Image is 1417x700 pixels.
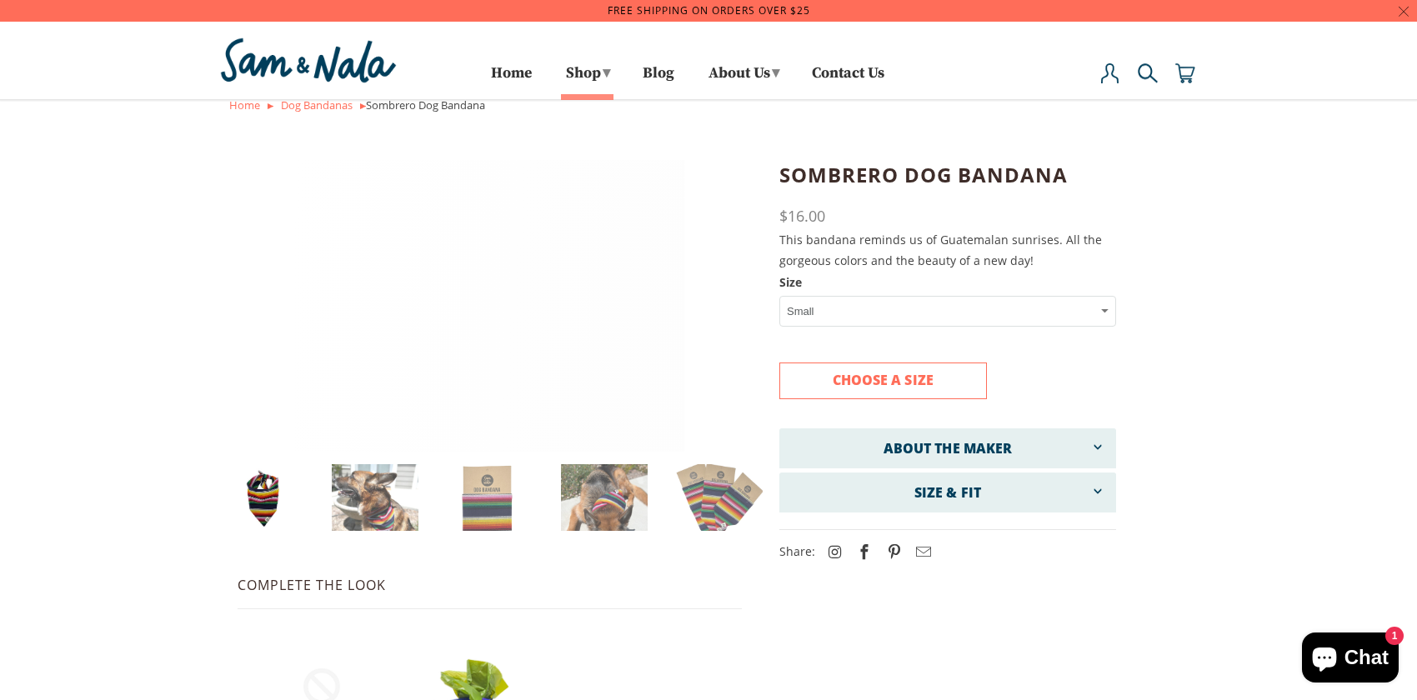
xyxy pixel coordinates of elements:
[1175,63,1195,83] img: cart-icon
[217,464,304,531] img: rrpptttbowie_600x_145412e9-09d2-4fc9-bf6e-973c4e4bff6f_300x.jpg
[1100,63,1120,100] a: My Account
[281,97,353,112] a: Dog Bandanas
[1138,63,1158,83] img: search-icon
[772,63,779,82] span: ▾
[643,67,674,95] a: Blog
[779,438,1116,458] a: About the Maker
[360,103,366,109] img: or.png
[238,575,742,609] h5: Complete the Look
[779,482,1116,502] a: SIZE & FIT
[561,464,648,581] img: IMG_9542_300x.jpg
[491,67,532,95] a: Home
[908,542,934,562] a: Email this to a friend
[217,34,400,87] img: Sam & Nala
[849,542,875,562] a: Share this on Facebook
[779,229,1116,271] div: This bandana reminds us of Guatemalan sunrises. All the gorgeous colors and the beauty of a new day!
[833,371,934,389] span: choose a size
[217,160,763,452] a: Sombrero Dog Bandana
[819,542,845,562] a: Sam & Nala on Instagram
[779,206,825,226] span: $16.00
[1138,63,1158,100] a: Search
[879,542,905,562] a: Share this on Pinterest
[603,63,610,82] span: ▾
[1100,63,1120,83] img: user-icon
[779,543,934,559] span: Share:
[675,464,763,540] img: 3pack_300x.png
[1297,632,1404,687] inbox-online-store-chat: Shopify online store chat
[332,464,419,581] img: IMG_9537_300x.jpg
[608,3,810,17] a: Free Shipping on orders over $25
[229,97,260,112] a: Home
[268,103,273,109] img: or.png
[779,362,987,399] button: choose a size
[703,58,784,95] a: About Us▾
[812,67,884,95] a: Contact Us
[560,58,614,95] a: Shop▾
[779,272,1116,292] label: Size
[779,160,1116,190] h1: Sombrero Dog Bandana
[229,95,1188,116] div: Sombrero Dog Bandana
[446,464,533,581] img: A7F9288D-A94B-46C3-9078-0EC346DF9D31_1_102_o-removebg_300x.png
